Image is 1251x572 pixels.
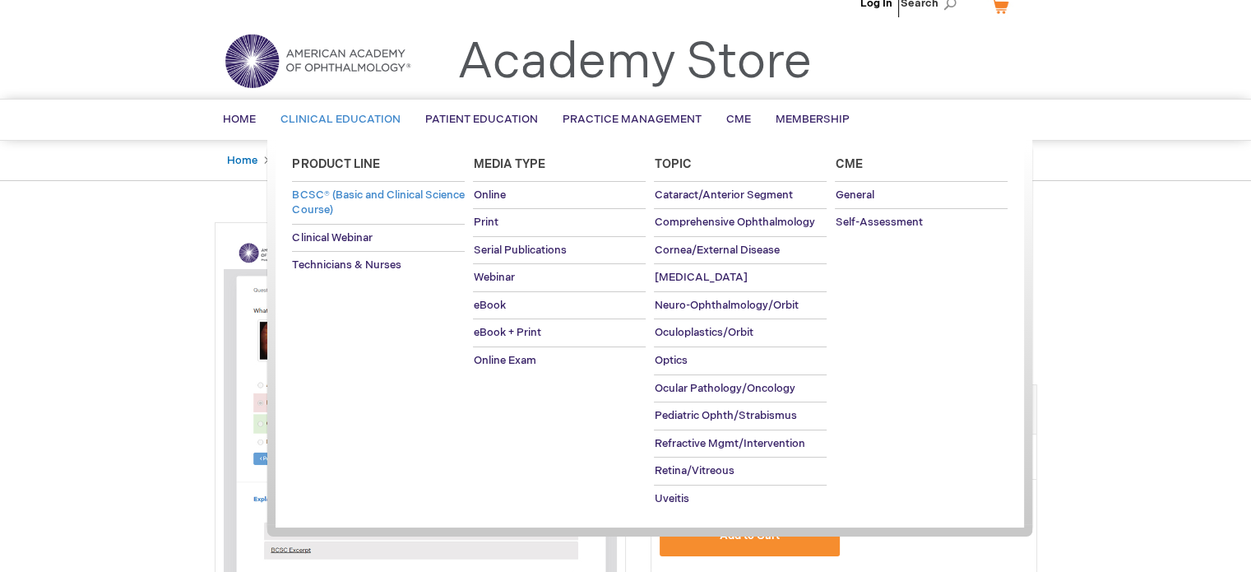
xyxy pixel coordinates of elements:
span: Membership [776,113,850,126]
span: Retina/Vitreous [654,464,734,477]
span: Clinical Education [280,113,401,126]
span: Cornea/External Disease [654,244,779,257]
span: Online [473,188,505,202]
span: Media Type [473,157,544,171]
span: Cataract/Anterior Segment [654,188,792,202]
span: eBook [473,299,505,312]
span: Optics [654,354,687,367]
span: Topic [654,157,691,171]
span: Serial Publications [473,244,566,257]
span: Online Exam [473,354,535,367]
span: CME [726,113,751,126]
span: Cme [835,157,862,171]
span: General [835,188,873,202]
span: Oculoplastics/Orbit [654,326,753,339]
span: Refractive Mgmt/Intervention [654,437,804,450]
span: Uveitis [654,492,688,505]
span: eBook + Print [473,326,540,339]
a: Academy Store [457,33,812,92]
span: Home [223,113,256,126]
span: Self-Assessment [835,216,922,229]
a: Home [227,154,257,167]
span: Practice Management [563,113,702,126]
span: Neuro-Ophthalmology/Orbit [654,299,798,312]
span: Comprehensive Ophthalmology [654,216,814,229]
span: Add to Cart [720,529,780,542]
span: Clinical Webinar [292,231,372,244]
span: Ocular Pathology/Oncology [654,382,795,395]
span: Product Line [292,157,379,171]
span: [MEDICAL_DATA] [654,271,747,284]
span: Patient Education [425,113,538,126]
span: Print [473,216,498,229]
span: BCSC® (Basic and Clinical Science Course) [292,188,464,217]
span: Technicians & Nurses [292,258,401,272]
span: Pediatric Ophth/Strabismus [654,409,796,422]
span: Webinar [473,271,514,284]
